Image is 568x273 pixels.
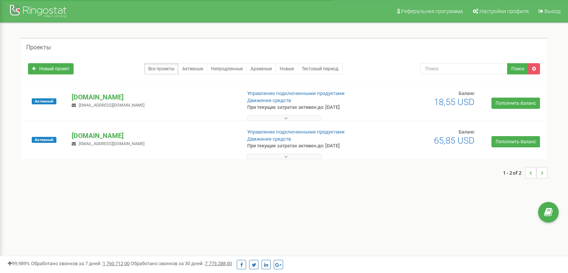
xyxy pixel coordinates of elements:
a: Все проекты [144,63,179,74]
p: [DOMAIN_NAME] [72,92,235,102]
span: 1 - 2 of 2 [503,167,525,178]
a: Пополнить баланс [491,98,540,109]
a: Новые [276,63,298,74]
span: 65,85 USD [434,135,475,146]
span: Выход [544,8,561,14]
span: Активный [32,98,56,104]
span: Реферальная программа [401,8,463,14]
span: Обработано звонков за 7 дней : [31,261,130,266]
p: При текущих затратах активен до: [DATE] [247,142,367,150]
span: Баланс [459,91,475,96]
a: Движение средств [247,136,291,142]
a: Управление подключенными продуктами [247,91,345,96]
span: 18,55 USD [434,97,475,107]
u: 1 760 712,00 [103,261,130,266]
button: Поиск [507,63,528,74]
span: [EMAIL_ADDRESS][DOMAIN_NAME] [79,103,145,108]
span: 99,989% [7,261,30,266]
input: Поиск [420,63,508,74]
a: Активные [178,63,207,74]
a: Новый проект [28,63,74,74]
a: Пополнить баланс [491,136,540,147]
a: Движение средств [247,98,291,103]
a: Непродленные [207,63,247,74]
h5: Проекты [26,44,51,51]
u: 7 775 288,00 [205,261,232,266]
p: [DOMAIN_NAME] [72,131,235,141]
a: Архивные [246,63,276,74]
span: Обработано звонков за 30 дней : [131,261,232,266]
span: Настройки профиля [479,8,529,14]
a: Тестовый период [298,63,342,74]
span: [EMAIL_ADDRESS][DOMAIN_NAME] [79,141,145,146]
span: Баланс [459,129,475,135]
p: При текущих затратах активен до: [DATE] [247,104,367,111]
span: Активный [32,137,56,143]
a: Управление подключенными продуктами [247,129,345,135]
nav: ... [503,160,547,186]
